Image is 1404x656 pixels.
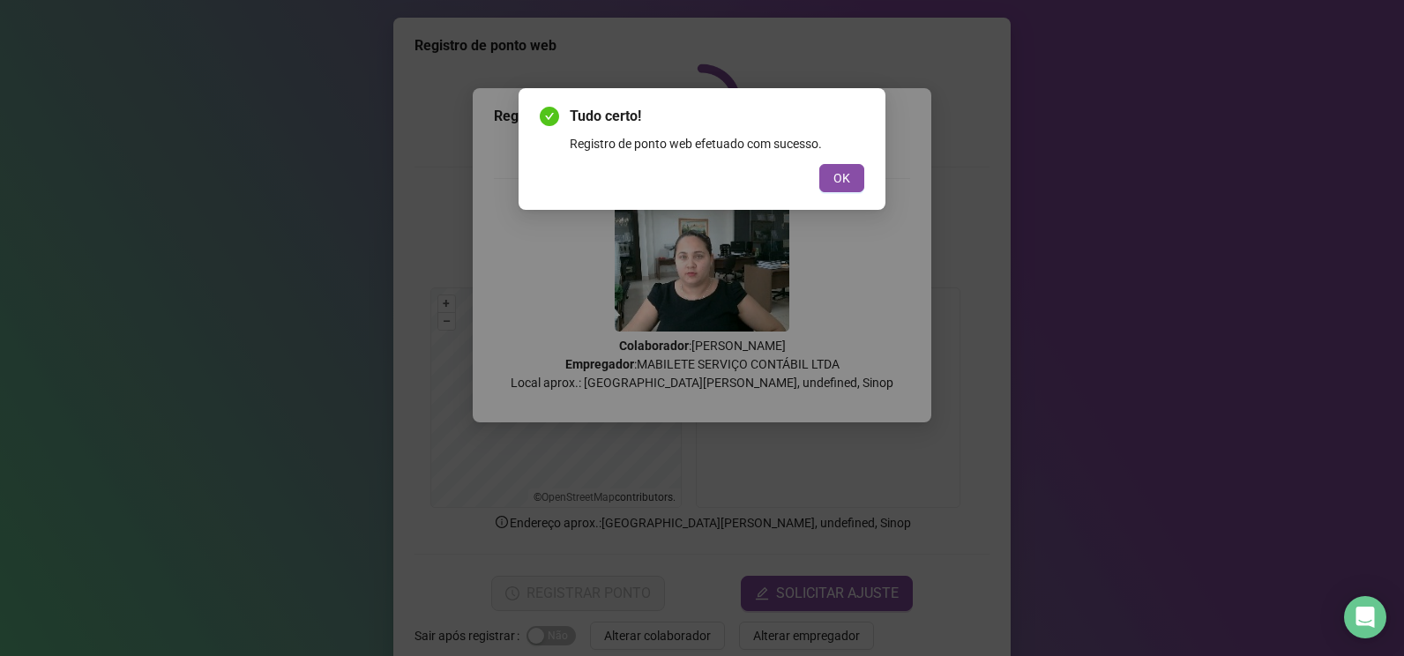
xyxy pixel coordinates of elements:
[540,107,559,126] span: check-circle
[570,134,864,153] div: Registro de ponto web efetuado com sucesso.
[1344,596,1386,638] div: Open Intercom Messenger
[833,168,850,188] span: OK
[570,106,864,127] span: Tudo certo!
[819,164,864,192] button: OK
